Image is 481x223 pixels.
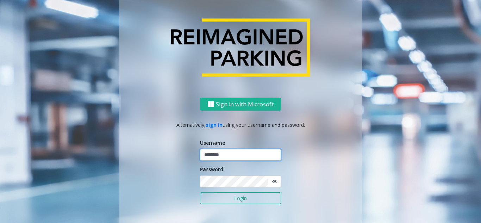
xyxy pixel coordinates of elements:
button: Sign in with Microsoft [200,98,281,111]
a: sign in [206,122,223,128]
label: Username [200,139,225,147]
button: Login [200,192,281,204]
label: Password [200,166,223,173]
p: Alternatively, using your username and password. [126,121,355,129]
